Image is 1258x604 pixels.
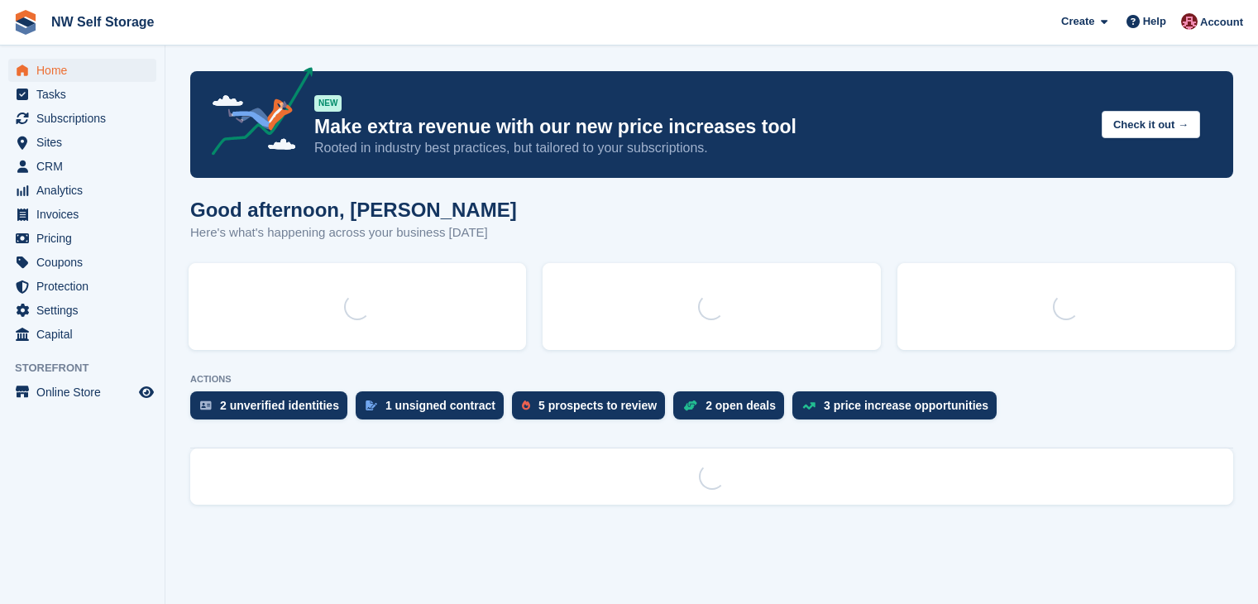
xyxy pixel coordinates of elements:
a: NW Self Storage [45,8,160,36]
span: Protection [36,275,136,298]
span: Invoices [36,203,136,226]
span: Pricing [36,227,136,250]
img: price-adjustments-announcement-icon-8257ccfd72463d97f412b2fc003d46551f7dbcb40ab6d574587a9cd5c0d94... [198,67,313,161]
div: NEW [314,95,342,112]
span: Help [1143,13,1166,30]
img: verify_identity-adf6edd0f0f0b5bbfe63781bf79b02c33cf7c696d77639b501bdc392416b5a36.svg [200,400,212,410]
div: 3 price increase opportunities [824,399,988,412]
h1: Good afternoon, [PERSON_NAME] [190,199,517,221]
span: Capital [36,323,136,346]
a: menu [8,299,156,322]
span: Storefront [15,360,165,376]
div: 5 prospects to review [538,399,657,412]
span: Coupons [36,251,136,274]
a: menu [8,59,156,82]
img: price_increase_opportunities-93ffe204e8149a01c8c9dc8f82e8f89637d9d84a8eef4429ea346261dce0b2c0.svg [802,402,816,410]
p: Here's what's happening across your business [DATE] [190,223,517,242]
a: menu [8,275,156,298]
span: Home [36,59,136,82]
a: 3 price increase opportunities [792,391,1005,428]
span: Sites [36,131,136,154]
a: menu [8,227,156,250]
span: Settings [36,299,136,322]
a: menu [8,381,156,404]
div: 1 unsigned contract [385,399,495,412]
span: CRM [36,155,136,178]
a: 5 prospects to review [512,391,673,428]
span: Analytics [36,179,136,202]
span: Subscriptions [36,107,136,130]
img: stora-icon-8386f47178a22dfd0bd8f6a31ec36ba5ce8667c1dd55bd0f319d3a0aa187defe.svg [13,10,38,35]
a: menu [8,251,156,274]
span: Create [1061,13,1094,30]
a: menu [8,131,156,154]
a: menu [8,107,156,130]
span: Account [1200,14,1243,31]
a: menu [8,83,156,106]
p: Make extra revenue with our new price increases tool [314,115,1088,139]
div: 2 open deals [706,399,776,412]
span: Online Store [36,381,136,404]
a: 1 unsigned contract [356,391,512,428]
img: contract_signature_icon-13c848040528278c33f63329250d36e43548de30e8caae1d1a13099fd9432cc5.svg [366,400,377,410]
a: 2 open deals [673,391,792,428]
p: Rooted in industry best practices, but tailored to your subscriptions. [314,139,1088,157]
a: Preview store [136,382,156,402]
img: prospect-51fa495bee0391a8d652442698ab0144808aea92771e9ea1ae160a38d050c398.svg [522,400,530,410]
a: menu [8,155,156,178]
img: Josh Vines [1181,13,1198,30]
button: Check it out → [1102,111,1200,138]
img: deal-1b604bf984904fb50ccaf53a9ad4b4a5d6e5aea283cecdc64d6e3604feb123c2.svg [683,400,697,411]
a: menu [8,323,156,346]
div: 2 unverified identities [220,399,339,412]
span: Tasks [36,83,136,106]
a: 2 unverified identities [190,391,356,428]
a: menu [8,179,156,202]
p: ACTIONS [190,374,1233,385]
a: menu [8,203,156,226]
